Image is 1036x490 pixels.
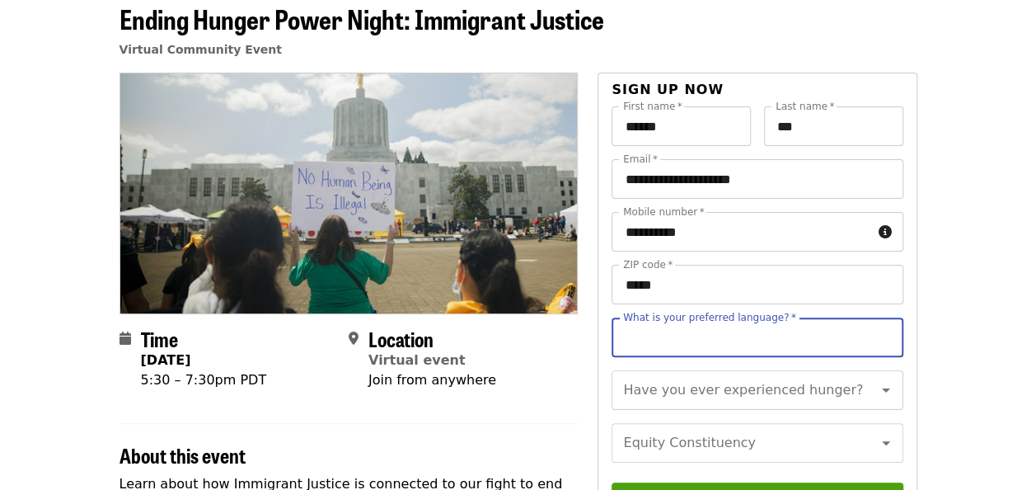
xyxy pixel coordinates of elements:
[368,372,496,388] span: Join from anywhere
[623,154,658,164] label: Email
[612,265,902,304] input: ZIP code
[776,101,834,111] label: Last name
[874,379,898,402] button: Open
[368,352,466,368] a: Virtual event
[879,224,892,240] i: circle-info icon
[120,441,246,469] span: About this event
[120,73,578,313] img: Ending Hunger Power Night: Immigrant Justice organized by Oregon Food Bank
[120,331,131,346] i: calendar icon
[623,207,704,217] label: Mobile number
[764,106,903,146] input: Last name
[874,431,898,455] button: Open
[141,352,191,368] strong: [DATE]
[349,331,359,346] i: map-marker-alt icon
[368,324,434,353] span: Location
[623,101,682,111] label: First name
[623,313,796,323] label: What is your preferred language?
[612,82,724,97] span: Sign up now
[612,318,902,357] input: What is your preferred language?
[120,43,282,56] a: Virtual Community Event
[612,106,751,146] input: First name
[612,212,871,252] input: Mobile number
[141,370,267,390] div: 5:30 – 7:30pm PDT
[612,159,902,199] input: Email
[623,260,673,270] label: ZIP code
[141,324,178,353] span: Time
